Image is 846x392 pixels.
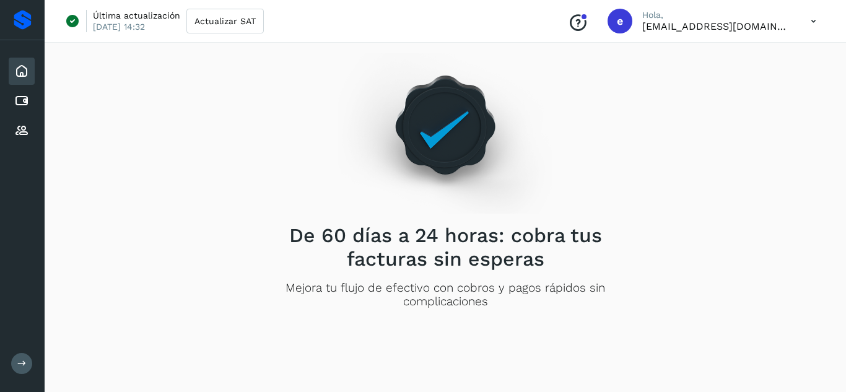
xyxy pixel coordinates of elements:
[642,20,791,32] p: eestrada@grupo-gmx.com
[9,58,35,85] div: Inicio
[194,17,256,25] span: Actualizar SAT
[9,87,35,115] div: Cuentas por pagar
[269,281,622,310] p: Mejora tu flujo de efectivo con cobros y pagos rápidos sin complicaciones
[338,32,552,214] img: Empty state image
[269,224,622,271] h2: De 60 días a 24 horas: cobra tus facturas sin esperas
[9,117,35,144] div: Proveedores
[93,21,145,32] p: [DATE] 14:32
[93,10,180,21] p: Última actualización
[186,9,264,33] button: Actualizar SAT
[642,10,791,20] p: Hola,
